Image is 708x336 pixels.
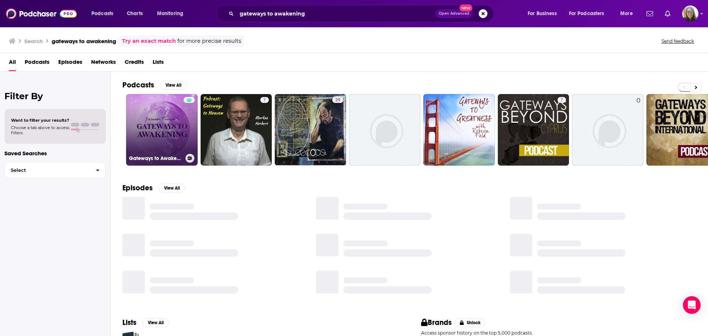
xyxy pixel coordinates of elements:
[91,56,116,71] a: Networks
[439,12,469,15] span: Open Advanced
[620,8,633,19] span: More
[129,155,183,162] h3: Gateways to Awakening
[24,38,43,45] h3: Search
[152,8,193,20] button: open menu
[153,56,164,71] a: Lists
[122,183,185,193] a: EpisodesView All
[683,296,701,314] div: Open Intercom Messenger
[11,125,69,135] span: Choose a tab above to access filters.
[86,8,123,20] button: open menu
[682,6,698,22] img: User Profile
[523,8,566,20] button: open menu
[421,330,696,336] p: Access sponsor history on the top 5,000 podcasts.
[569,8,604,19] span: For Podcasters
[332,97,343,103] a: 29
[177,37,241,45] span: for more precise results
[275,94,346,166] a: 29
[127,8,143,19] span: Charts
[126,94,198,166] a: Gateways to Awakening
[682,6,698,22] span: Logged in as akolesnik
[122,8,147,20] a: Charts
[142,318,169,327] button: View All
[560,97,563,104] span: 7
[6,7,77,21] img: Podchaser - Follow, Share and Rate Podcasts
[25,56,49,71] a: Podcasts
[52,38,116,45] h3: gateways to awakening
[122,318,136,327] h2: Lists
[636,97,641,163] div: 0
[662,7,673,20] a: Show notifications dropdown
[572,94,643,166] a: 0
[643,7,656,20] a: Show notifications dropdown
[615,8,642,20] button: open menu
[122,37,176,45] a: Try an exact match
[659,38,696,44] button: Send feedback
[223,5,501,22] div: Search podcasts, credits, & more...
[682,6,698,22] button: Show profile menu
[421,318,452,327] h2: Brands
[558,97,566,103] a: 7
[58,56,82,71] a: Episodes
[122,80,154,90] h2: Podcasts
[159,184,185,193] button: View All
[498,94,569,166] a: 7
[11,118,69,123] span: Want to filter your results?
[201,94,272,166] a: 7
[5,168,90,173] span: Select
[157,8,183,19] span: Monitoring
[435,9,473,18] button: Open AdvancedNew
[122,183,153,193] h2: Episodes
[455,318,486,327] button: Unlock
[459,4,473,11] span: New
[263,97,266,104] span: 7
[160,81,187,90] button: View All
[528,8,557,19] span: For Business
[125,56,144,71] a: Credits
[4,150,106,157] p: Saved Searches
[260,97,269,103] a: 7
[237,8,435,20] input: Search podcasts, credits, & more...
[122,318,169,327] a: ListsView All
[4,162,106,179] button: Select
[4,91,106,101] h2: Filter By
[91,8,113,19] span: Podcasts
[9,56,16,71] a: All
[564,8,615,20] button: open menu
[122,80,187,90] a: PodcastsView All
[335,97,340,104] span: 29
